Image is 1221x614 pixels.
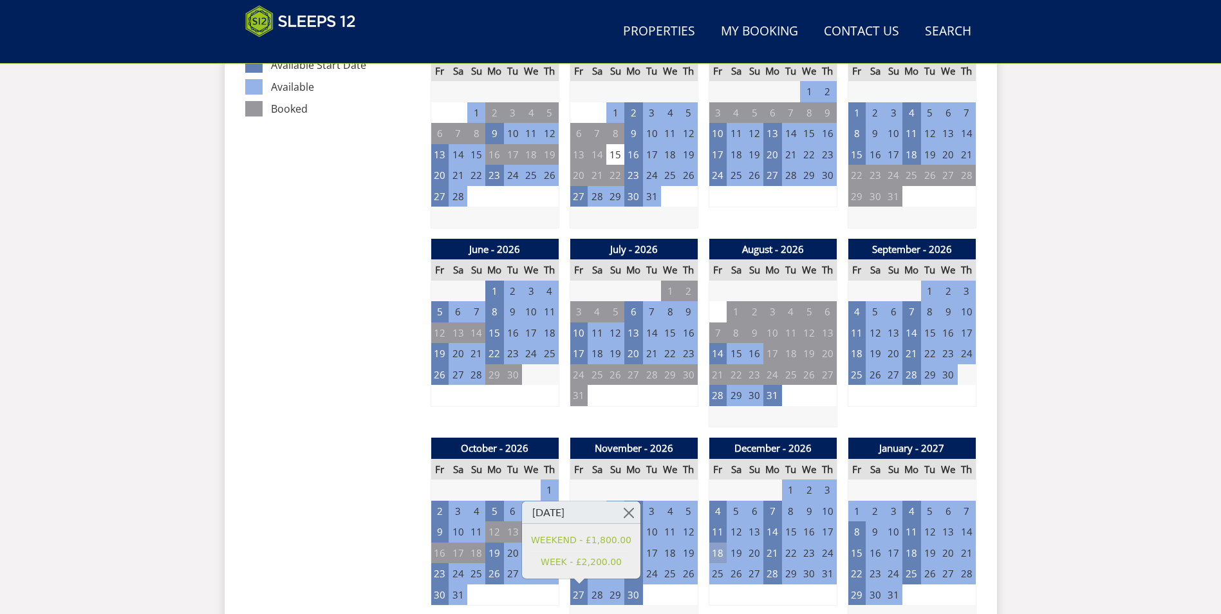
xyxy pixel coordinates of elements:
[431,259,449,281] th: Fr
[848,186,866,207] td: 29
[431,165,449,186] td: 20
[848,322,866,344] td: 11
[541,322,559,344] td: 18
[522,281,540,302] td: 3
[467,144,485,165] td: 15
[541,165,559,186] td: 26
[680,301,698,322] td: 9
[624,301,642,322] td: 6
[522,322,540,344] td: 17
[884,123,902,144] td: 10
[504,123,522,144] td: 10
[661,301,679,322] td: 8
[709,102,727,124] td: 3
[958,60,976,82] th: Th
[921,343,939,364] td: 22
[624,60,642,82] th: Mo
[643,186,661,207] td: 31
[848,301,866,322] td: 4
[709,239,837,260] th: August - 2026
[819,17,904,46] a: Contact Us
[680,281,698,302] td: 2
[239,45,374,56] iframe: Customer reviews powered by Trustpilot
[727,123,745,144] td: 11
[504,364,522,386] td: 30
[884,60,902,82] th: Su
[866,144,884,165] td: 16
[661,60,679,82] th: We
[618,17,700,46] a: Properties
[920,17,976,46] a: Search
[866,259,884,281] th: Sa
[709,343,727,364] td: 14
[449,144,467,165] td: 14
[819,81,837,102] td: 2
[431,123,449,144] td: 6
[819,60,837,82] th: Th
[958,343,976,364] td: 24
[624,123,642,144] td: 9
[431,301,449,322] td: 5
[800,123,818,144] td: 15
[541,281,559,302] td: 4
[745,322,763,344] td: 9
[819,123,837,144] td: 16
[727,165,745,186] td: 25
[485,301,503,322] td: 8
[485,123,503,144] td: 9
[727,301,745,322] td: 1
[782,123,800,144] td: 14
[800,165,818,186] td: 29
[467,322,485,344] td: 14
[588,343,606,364] td: 18
[643,364,661,386] td: 28
[819,322,837,344] td: 13
[866,186,884,207] td: 30
[570,364,588,386] td: 24
[522,165,540,186] td: 25
[431,364,449,386] td: 26
[709,165,727,186] td: 24
[522,102,540,124] td: 4
[449,259,467,281] th: Sa
[606,123,624,144] td: 8
[800,343,818,364] td: 19
[958,123,976,144] td: 14
[800,81,818,102] td: 1
[588,322,606,344] td: 11
[661,123,679,144] td: 11
[449,165,467,186] td: 21
[800,60,818,82] th: We
[467,364,485,386] td: 28
[902,301,920,322] td: 7
[680,102,698,124] td: 5
[763,259,781,281] th: Mo
[467,259,485,281] th: Su
[819,301,837,322] td: 6
[921,123,939,144] td: 12
[745,102,763,124] td: 5
[902,102,920,124] td: 4
[709,259,727,281] th: Fr
[800,144,818,165] td: 22
[819,259,837,281] th: Th
[570,259,588,281] th: Fr
[921,165,939,186] td: 26
[449,343,467,364] td: 20
[709,144,727,165] td: 17
[866,301,884,322] td: 5
[745,60,763,82] th: Su
[531,555,631,569] a: WEEK - £2,200.00
[485,364,503,386] td: 29
[763,322,781,344] td: 10
[782,144,800,165] td: 21
[606,60,624,82] th: Su
[570,165,588,186] td: 20
[643,102,661,124] td: 3
[884,343,902,364] td: 20
[431,60,449,82] th: Fr
[902,259,920,281] th: Mo
[848,60,866,82] th: Fr
[727,60,745,82] th: Sa
[782,60,800,82] th: Tu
